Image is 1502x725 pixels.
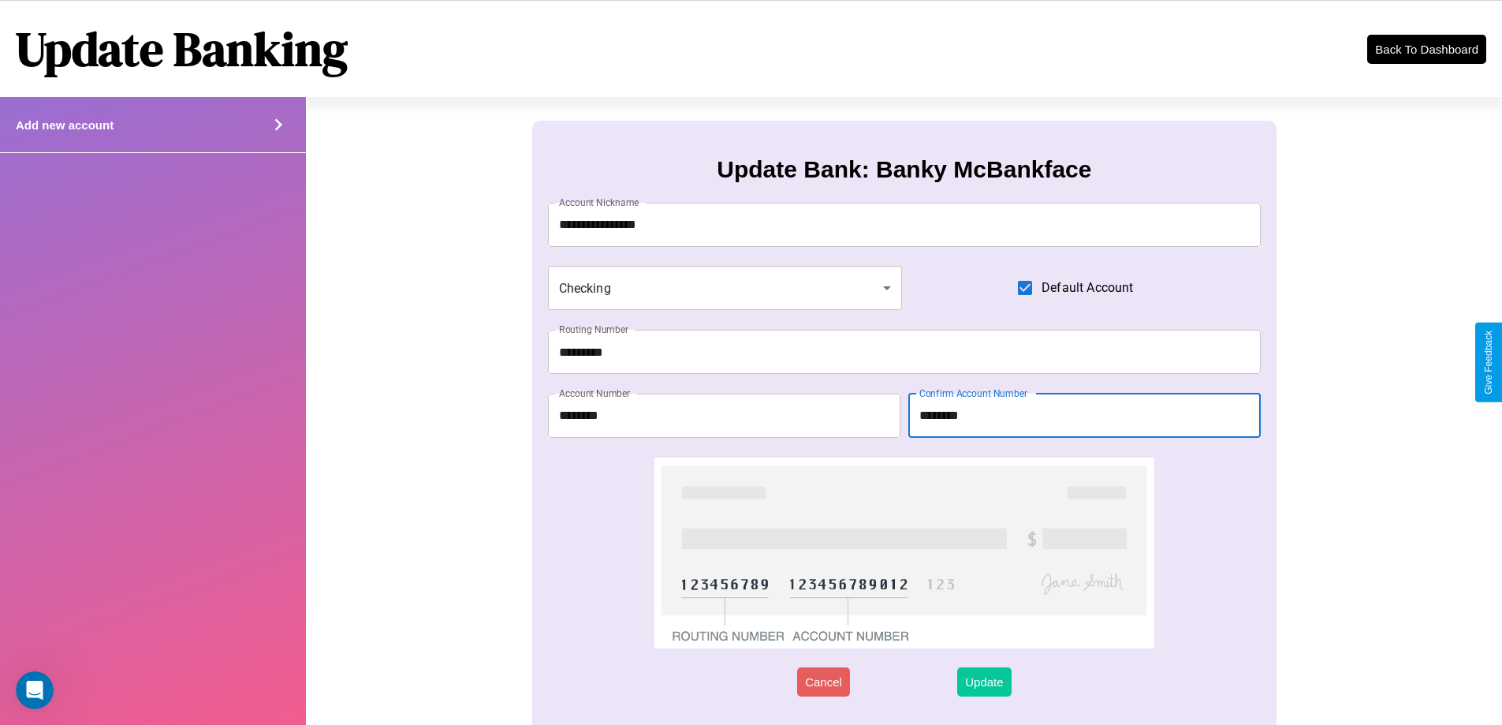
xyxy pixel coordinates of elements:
label: Confirm Account Number [919,387,1027,400]
h1: Update Banking [16,17,348,81]
h3: Update Bank: Banky McBankface [717,156,1091,183]
label: Routing Number [559,323,628,336]
label: Account Number [559,387,630,400]
h4: Add new account [16,118,114,132]
label: Account Nickname [559,196,639,209]
iframe: Intercom live chat [16,671,54,709]
span: Default Account [1042,278,1133,297]
button: Cancel [797,667,850,697]
div: Give Feedback [1483,331,1494,394]
img: check [654,458,1154,648]
div: Checking [548,266,903,310]
button: Update [957,667,1011,697]
button: Back To Dashboard [1367,35,1486,64]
